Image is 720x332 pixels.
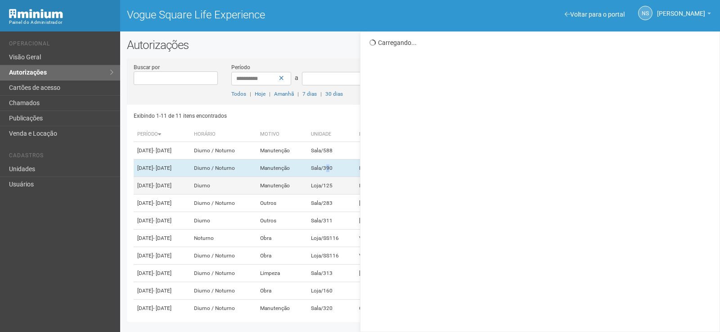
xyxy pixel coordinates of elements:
[190,265,256,282] td: Diurno / Noturno
[127,38,713,52] h2: Autorizações
[190,195,256,212] td: Diurno / Noturno
[134,127,190,142] th: Período
[307,300,355,317] td: Sala/320
[307,265,355,282] td: Sala/313
[638,6,652,20] a: NS
[320,91,322,97] span: |
[297,91,299,97] span: |
[134,282,190,300] td: [DATE]
[307,159,355,177] td: Sala/390
[134,247,190,265] td: [DATE]
[134,109,421,123] div: Exibindo 1-11 de 11 itens encontrados
[256,247,307,265] td: Obra
[325,91,343,97] a: 30 dias
[134,159,190,177] td: [DATE]
[355,195,528,212] td: [PERSON_NAME]
[190,230,256,247] td: Noturno
[307,177,355,195] td: Loja/125
[190,127,256,142] th: Horário
[153,305,171,311] span: - [DATE]
[9,40,113,50] li: Operacional
[355,230,528,247] td: VYDIA STUDIO
[190,177,256,195] td: Diurno
[307,247,355,265] td: Loja/SS116
[369,39,713,47] div: Carregando...
[231,63,250,71] label: Período
[134,195,190,212] td: [DATE]
[295,74,298,81] span: a
[256,265,307,282] td: Limpeza
[256,300,307,317] td: Manutenção
[190,282,256,300] td: Diurno / Noturno
[355,300,528,317] td: Clínica [PERSON_NAME] - Dermatologia Avançada
[190,247,256,265] td: Diurno / Noturno
[269,91,270,97] span: |
[355,159,528,177] td: Psicanálise Clínica
[355,265,528,282] td: [PERSON_NAME]
[256,177,307,195] td: Manutenção
[134,265,190,282] td: [DATE]
[307,127,355,142] th: Unidade
[134,212,190,230] td: [DATE]
[134,142,190,159] td: [DATE]
[153,235,171,241] span: - [DATE]
[256,142,307,159] td: Manutenção
[9,18,113,27] div: Painel do Administrador
[657,1,705,17] span: Nicolle Silva
[153,252,171,259] span: - [DATE]
[307,230,355,247] td: Loja/SS116
[134,300,190,317] td: [DATE]
[250,91,251,97] span: |
[153,270,171,276] span: - [DATE]
[565,11,625,18] a: Voltar para o portal
[256,282,307,300] td: Obra
[153,165,171,171] span: - [DATE]
[134,63,160,71] label: Buscar por
[190,212,256,230] td: Diurno
[256,212,307,230] td: Outros
[153,147,171,154] span: - [DATE]
[355,127,528,142] th: Empresa
[256,159,307,177] td: Manutenção
[355,212,528,230] td: [PERSON_NAME] e [PERSON_NAME]
[307,212,355,230] td: Sala/311
[153,182,171,189] span: - [DATE]
[153,288,171,294] span: - [DATE]
[153,217,171,224] span: - [DATE]
[190,159,256,177] td: Diurno / Noturno
[190,142,256,159] td: Diurno / Noturno
[256,127,307,142] th: Motivo
[274,91,294,97] a: Amanhã
[307,282,355,300] td: Loja/160
[134,230,190,247] td: [DATE]
[307,195,355,212] td: Sala/283
[9,9,63,18] img: Minium
[307,142,355,159] td: Sala/588
[190,300,256,317] td: Diurno / Noturno
[355,177,528,195] td: Europa Câmbio
[355,247,528,265] td: VYDIA STUDIO
[256,195,307,212] td: Outros
[134,177,190,195] td: [DATE]
[255,91,265,97] a: Hoje
[657,11,711,18] a: [PERSON_NAME]
[9,152,113,162] li: Cadastros
[127,9,414,21] h1: Vogue Square Life Experience
[231,91,246,97] a: Todos
[302,91,317,97] a: 7 dias
[153,200,171,206] span: - [DATE]
[256,230,307,247] td: Obra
